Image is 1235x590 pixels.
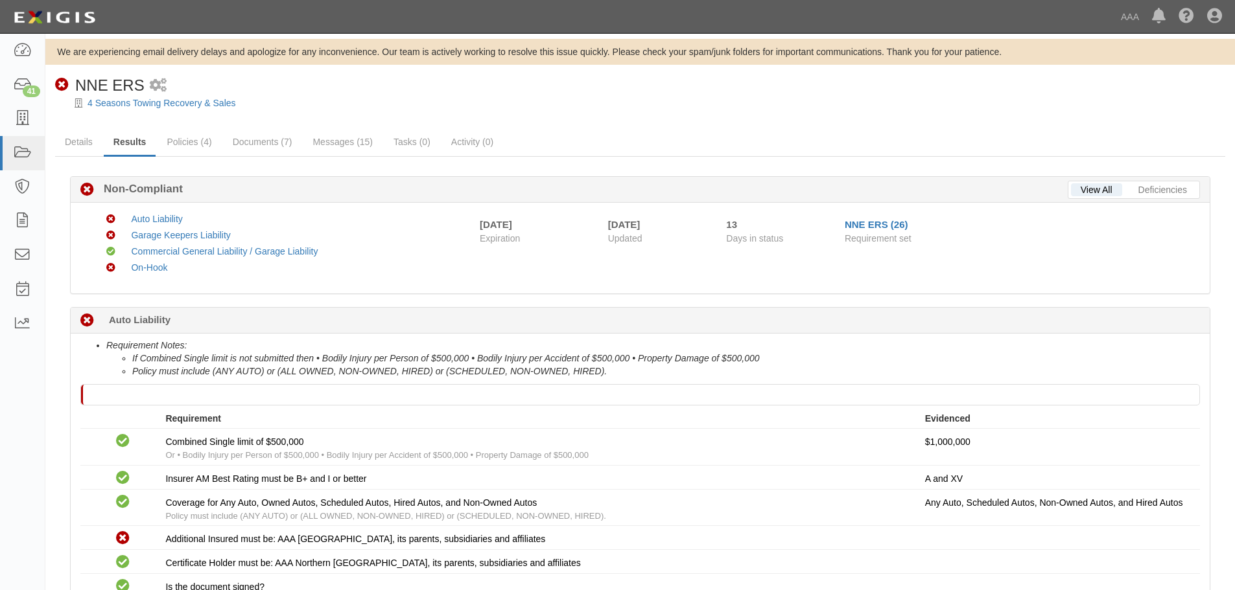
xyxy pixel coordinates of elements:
[726,218,835,231] div: Since 08/07/2025
[106,339,1200,378] li: Requirement Notes:
[157,129,221,155] a: Policies (4)
[608,233,642,244] span: Updated
[925,496,1190,509] p: Any Auto, Scheduled Autos, Non-Owned Autos, and Hired Autos
[480,218,512,231] div: [DATE]
[165,450,588,460] span: Or • Bodily Injury per Person of $500,000 • Bodily Injury per Accident of $500,000 • Property Dam...
[116,471,130,485] i: Compliant
[845,219,908,230] a: NNE ERS (26)
[608,218,707,231] div: [DATE]
[80,183,94,197] i: Non-Compliant
[223,129,302,155] a: Documents (7)
[165,511,606,521] span: Policy must include (ANY AUTO) or (ALL OWNED, NON-OWNED, HIRED) or (SCHEDULED, NON-OWNED, HIRED).
[1114,4,1146,30] a: AAA
[303,129,382,155] a: Messages (15)
[94,181,183,197] b: Non-Compliant
[480,232,598,245] span: Expiration
[132,365,1200,378] li: Policy must include (ANY AUTO) or (ALL OWNED, NON-OWNED, HIRED) or (SCHEDULED, NON-OWNED, HIRED).
[116,532,130,545] i: Non-Compliant
[55,74,145,96] div: NNE ERS
[106,215,115,224] i: Non-Compliant
[1071,183,1122,196] a: View All
[131,230,230,240] a: Garage Keepers Liability
[925,435,1190,448] p: $1,000,000
[441,129,503,155] a: Activity (0)
[150,79,167,93] i: 2 scheduled workflows
[80,314,94,328] i: Non-Compliant 13 days (since 08/07/2025)
[726,233,783,244] span: Days in status
[106,264,115,273] i: Non-Compliant
[75,76,145,94] span: NNE ERS
[165,497,537,508] span: Coverage for Any Auto, Owned Autos, Scheduled Autos, Hired Autos, and Non-Owned Autos
[384,129,440,155] a: Tasks (0)
[106,231,115,240] i: Non-Compliant
[132,352,1200,365] li: If Combined Single limit is not submitted then • Bodily Injury per Person of $500,000 • Bodily In...
[55,129,102,155] a: Details
[925,413,970,424] strong: Evidenced
[45,45,1235,58] div: We are experiencing email delivery delays and apologize for any inconvenience. Our team is active...
[1129,183,1197,196] a: Deficiencies
[165,558,580,568] span: Certificate Holder must be: AAA Northern [GEOGRAPHIC_DATA], its parents, subsidiaries and affiliates
[165,534,545,544] span: Additional Insured must be: AAA [GEOGRAPHIC_DATA], its parents, subsidiaries and affiliates
[165,413,221,424] strong: Requirement
[131,246,318,256] a: Commercial General Liability / Garage Liability
[116,435,130,448] i: Compliant
[116,495,130,509] i: Compliant
[55,78,69,92] i: Non-Compliant
[23,85,40,97] div: 41
[845,233,912,244] span: Requirement set
[106,247,115,256] i: Compliant
[88,98,236,108] a: 4 Seasons Towing Recovery & Sales
[165,473,366,484] span: Insurer AM Best Rating must be B+ and I or better
[104,129,156,157] a: Results
[116,556,130,569] i: Compliant
[109,313,171,326] b: Auto Liability
[131,214,182,224] a: Auto Liability
[165,437,303,447] span: Combined Single limit of $500,000
[1179,9,1194,25] i: Help Center - Complianz
[131,262,167,273] a: On-Hook
[10,6,99,29] img: logo-5460c22ac91f19d4615b14bd174203de0afe785f0fc80cf4dbbc73dc1793850b.png
[925,472,1190,485] p: A and XV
